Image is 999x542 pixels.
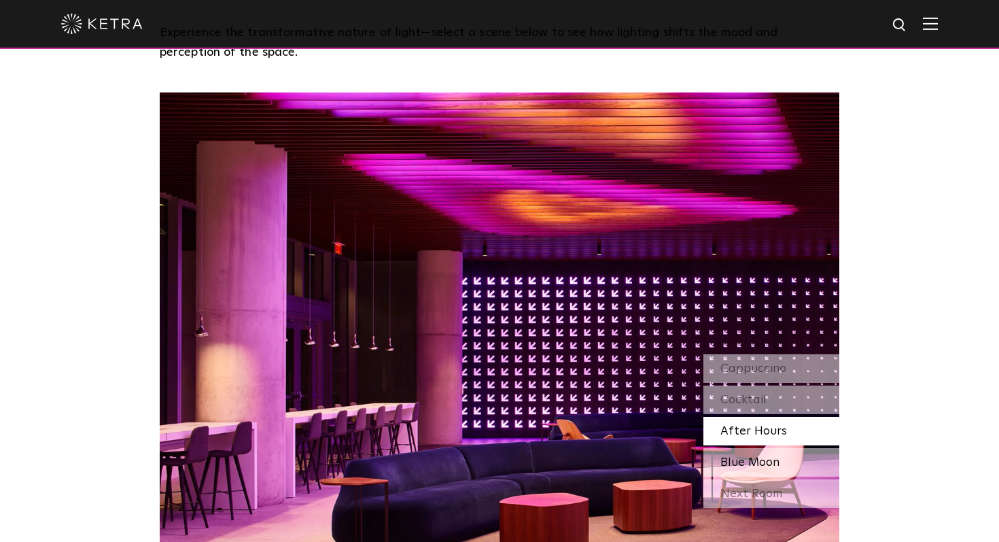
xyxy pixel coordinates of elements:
img: search icon [892,17,909,34]
img: Hamburger%20Nav.svg [923,17,938,30]
span: Cappuccino [720,362,786,375]
img: ketra-logo-2019-white [61,14,143,34]
span: After Hours [720,425,787,437]
div: Next Room [703,479,839,508]
span: Blue Moon [720,456,779,469]
span: Cocktail [720,394,767,406]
